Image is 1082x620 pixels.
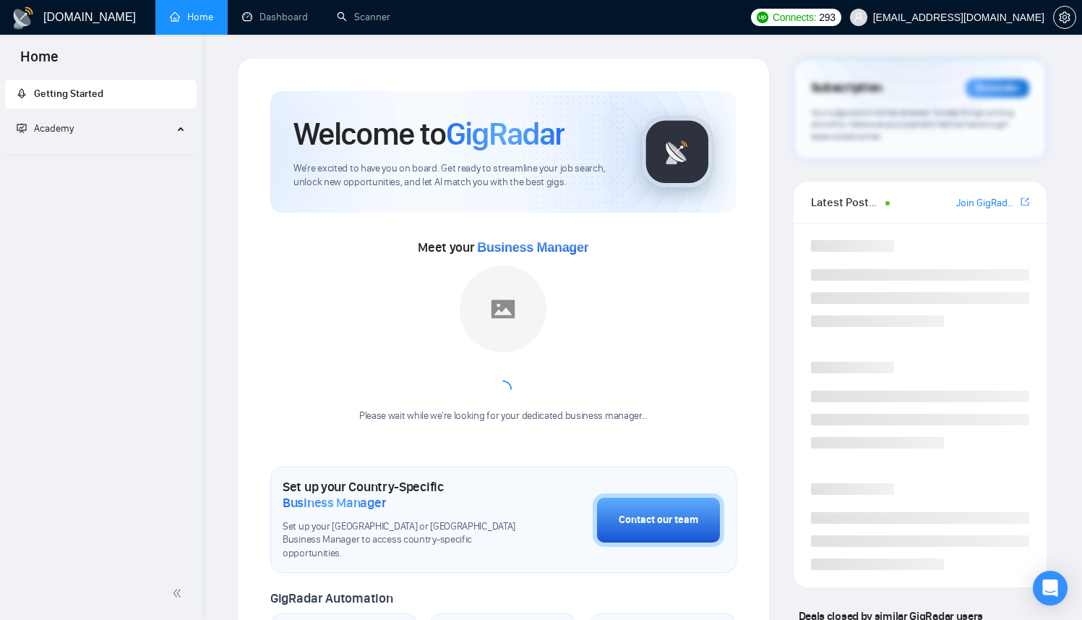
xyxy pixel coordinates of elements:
[293,162,618,190] span: We're excited to have you on board. Get ready to streamline your job search, unlock new opportuni...
[956,195,1018,211] a: Join GigRadar Slack Community
[460,266,546,352] img: placeholder.png
[170,11,213,23] a: homeHome
[446,114,564,153] span: GigRadar
[477,240,588,255] span: Business Manager
[17,123,27,133] span: fund-projection-screen
[593,493,724,547] button: Contact our team
[1021,195,1029,209] a: export
[270,590,392,606] span: GigRadar Automation
[641,116,713,188] img: gigradar-logo.png
[5,149,197,158] li: Academy Homepage
[17,122,74,135] span: Academy
[9,46,70,77] span: Home
[619,512,698,528] div: Contact our team
[773,9,816,25] span: Connects:
[811,76,883,101] span: Subscription
[819,9,835,25] span: 293
[283,479,520,511] h1: Set up your Country-Specific
[1021,196,1029,208] span: export
[418,239,588,255] span: Meet your
[1054,12,1075,23] span: setting
[1053,6,1076,29] button: setting
[1033,571,1068,606] div: Open Intercom Messenger
[966,79,1029,98] div: Reminder
[1053,12,1076,23] a: setting
[5,80,197,109] li: Getting Started
[17,88,27,98] span: rocket
[494,381,512,398] span: loading
[351,409,656,423] div: Please wait while we're looking for your dedicated business manager...
[757,12,768,23] img: upwork-logo.png
[811,193,882,211] span: Latest Posts from the GigRadar Community
[337,11,390,23] a: searchScanner
[172,586,186,600] span: double-left
[242,11,308,23] a: dashboardDashboard
[293,114,564,153] h1: Welcome to
[283,495,386,511] span: Business Manager
[12,7,35,30] img: logo
[811,107,1014,142] span: Your subscription will be renewed. To keep things running smoothly, make sure your payment method...
[854,12,864,22] span: user
[283,520,520,561] span: Set up your [GEOGRAPHIC_DATA] or [GEOGRAPHIC_DATA] Business Manager to access country-specific op...
[34,122,74,135] span: Academy
[34,88,103,100] span: Getting Started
